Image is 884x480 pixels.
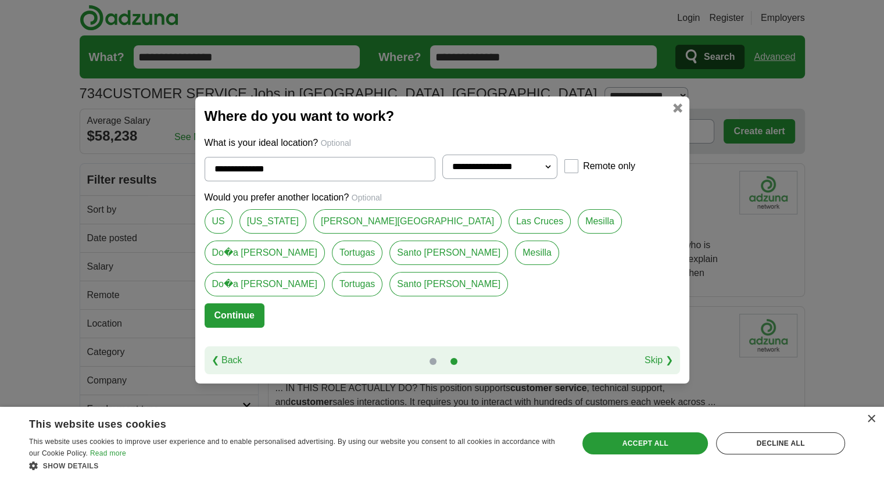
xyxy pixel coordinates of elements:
a: Mesilla [578,209,622,234]
a: [US_STATE] [239,209,306,234]
a: ❮ Back [212,353,242,367]
a: Mesilla [515,241,559,265]
p: What is your ideal location? [205,136,680,150]
a: Do�a [PERSON_NAME] [205,241,325,265]
label: Remote only [583,159,635,173]
span: Optional [321,138,351,148]
div: Close [867,415,875,424]
span: This website uses cookies to improve user experience and to enable personalised advertising. By u... [29,438,555,457]
a: Tortugas [332,272,382,296]
div: Decline all [716,432,845,454]
a: Do�a [PERSON_NAME] [205,272,325,296]
div: This website uses cookies [29,414,533,431]
span: Optional [352,193,382,202]
span: Show details [43,462,99,470]
button: Continue [205,303,264,328]
a: Santo [PERSON_NAME] [389,272,508,296]
a: Las Cruces [509,209,571,234]
p: Would you prefer another location? [205,191,680,205]
a: US [205,209,232,234]
h2: Where do you want to work? [205,106,680,127]
a: Read more, opens a new window [90,449,126,457]
div: Accept all [582,432,708,454]
div: Show details [29,460,562,471]
a: [PERSON_NAME][GEOGRAPHIC_DATA] [313,209,502,234]
a: Tortugas [332,241,382,265]
a: Skip ❯ [645,353,673,367]
a: Santo [PERSON_NAME] [389,241,508,265]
